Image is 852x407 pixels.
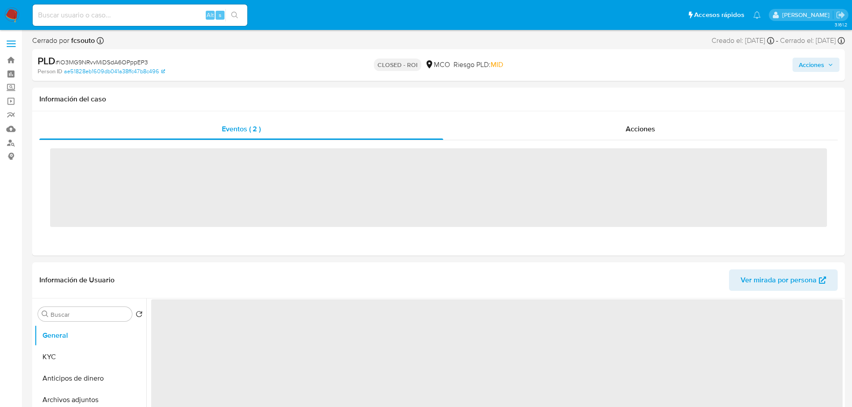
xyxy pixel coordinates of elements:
input: Buscar [51,310,128,319]
button: Acciones [793,58,839,72]
span: Acciones [626,124,655,134]
div: MCO [425,60,450,70]
a: ae51828eb1609db041a38ffc47b8c496 [64,67,165,76]
div: Cerrado el: [DATE] [780,36,845,46]
button: KYC [34,346,146,368]
p: CLOSED - ROI [374,59,421,71]
span: ‌ [50,148,827,227]
button: search-icon [225,9,244,21]
div: Creado el: [DATE] [712,36,774,46]
b: fcsouto [69,35,95,46]
b: Person ID [38,67,62,76]
a: Salir [836,10,845,20]
span: # iO3MG9NRvvMiDSdA6OPppEP3 [55,58,148,67]
button: Ver mirada por persona [729,269,838,291]
span: s [219,11,221,19]
span: Acciones [799,58,824,72]
a: Notificaciones [753,11,761,19]
span: Ver mirada por persona [741,269,817,291]
input: Buscar usuario o caso... [33,9,247,21]
b: PLD [38,54,55,68]
button: Anticipos de dinero [34,368,146,389]
button: Volver al orden por defecto [136,310,143,320]
button: Buscar [42,310,49,318]
span: Alt [207,11,214,19]
span: Cerrado por [32,36,95,46]
span: Riesgo PLD: [454,60,503,70]
button: General [34,325,146,346]
h1: Información de Usuario [39,276,114,285]
span: MID [491,59,503,70]
span: - [776,36,778,46]
span: Eventos ( 2 ) [222,124,261,134]
h1: Información del caso [39,95,838,104]
span: Accesos rápidos [694,10,744,20]
p: felipe.cayon@mercadolibre.com [782,11,833,19]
